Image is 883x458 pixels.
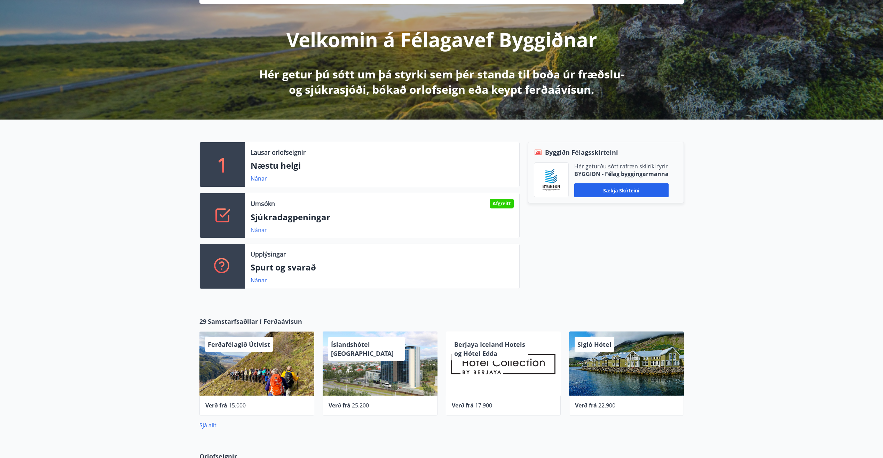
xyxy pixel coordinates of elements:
a: Sjá allt [199,421,216,429]
p: Velkomin á Félagavef Byggiðnar [286,26,597,53]
p: 1 [217,151,228,178]
p: BYGGIÐN - Félag byggingarmanna [574,170,669,178]
p: Hér geturðu sótt rafræn skilríki fyrir [574,162,669,170]
p: Sjúkradagpeningar [251,211,514,223]
p: Lausar orlofseignir [251,148,306,157]
span: Byggiðn Félagsskírteini [545,148,618,157]
span: Verð frá [329,402,350,409]
span: 22.900 [598,402,615,409]
div: Afgreitt [490,199,514,208]
span: 17.900 [475,402,492,409]
p: Hér getur þú sótt um þá styrki sem þér standa til boða úr fræðslu- og sjúkrasjóði, bókað orlofsei... [258,67,625,97]
span: Sigló Hótel [577,340,612,349]
span: 15.000 [229,402,246,409]
span: 25.200 [352,402,369,409]
span: Verð frá [452,402,474,409]
a: Nánar [251,226,267,234]
p: Upplýsingar [251,250,286,259]
a: Nánar [251,175,267,182]
p: Næstu helgi [251,160,514,171]
span: Verð frá [205,402,227,409]
button: Sækja skírteini [574,183,669,197]
span: 29 [199,317,206,326]
a: Nánar [251,276,267,284]
span: Samstarfsaðilar í Ferðaávísun [208,317,302,326]
span: Berjaya Iceland Hotels og Hótel Edda [454,340,525,358]
p: Spurt og svarað [251,261,514,273]
span: Ferðafélagið Útivist [208,340,270,349]
img: BKlGVmlTW1Qrz68WFGMFQUcXHWdQd7yePWMkvn3i.png [539,168,563,192]
span: Íslandshótel [GEOGRAPHIC_DATA] [331,340,394,358]
span: Verð frá [575,402,597,409]
p: Umsókn [251,199,275,208]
